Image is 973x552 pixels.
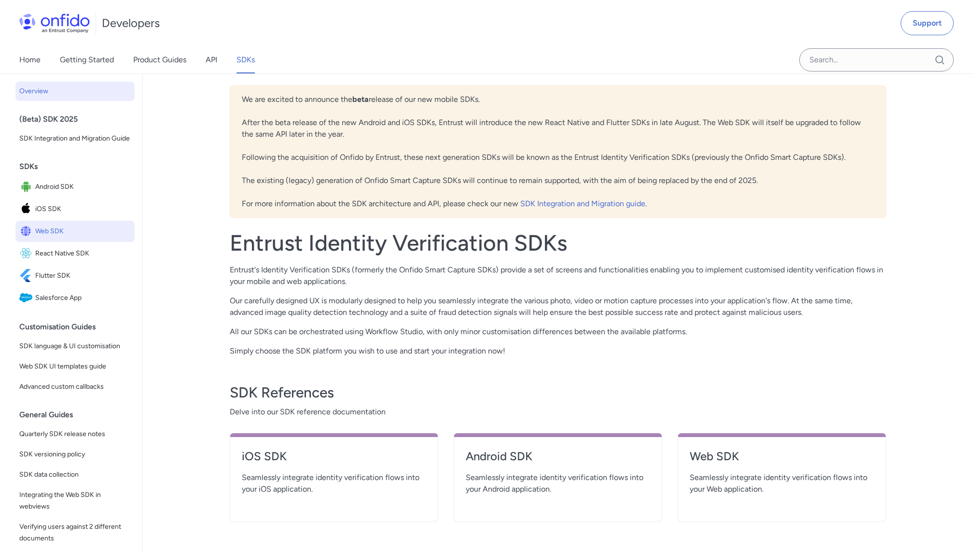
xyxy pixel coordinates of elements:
a: Android SDK [466,449,650,472]
div: Customisation Guides [19,317,139,337]
p: Entrust's Identity Verification SDKs (formerly the Onfido Smart Capture SDKs) provide a set of sc... [230,264,886,287]
span: Web SDK UI templates guide [19,361,131,372]
img: IconReact Native SDK [19,247,35,260]
a: IconAndroid SDKAndroid SDK [15,176,135,198]
span: SDK data collection [19,469,131,481]
a: IconFlutter SDKFlutter SDK [15,265,135,286]
span: SDK Integration and Migration Guide [19,133,131,144]
a: IconReact Native SDKReact Native SDK [15,243,135,264]
div: General Guides [19,405,139,425]
span: Web SDK [35,225,131,238]
img: Onfido Logo [19,14,90,33]
img: IconiOS SDK [19,202,35,216]
a: Quarterly SDK release notes [15,425,135,444]
a: Product Guides [133,46,186,73]
span: iOS SDK [35,202,131,216]
span: Seamlessly integrate identity verification flows into your Web application. [690,472,874,495]
div: SDKs [19,157,139,176]
a: IconWeb SDKWeb SDK [15,221,135,242]
img: IconWeb SDK [19,225,35,238]
img: IconAndroid SDK [19,180,35,194]
input: Onfido search input field [799,48,954,71]
a: SDK Integration and Migration Guide [15,129,135,148]
a: Getting Started [60,46,114,73]
h4: iOS SDK [242,449,426,464]
a: Verifying users against 2 different documents [15,517,135,548]
span: Seamlessly integrate identity verification flows into your iOS application. [242,472,426,495]
span: Overview [19,85,131,97]
h4: Web SDK [690,449,874,464]
a: SDK Integration and Migration guide [520,199,645,208]
span: Android SDK [35,180,131,194]
p: Our carefully designed UX is modularly designed to help you seamlessly integrate the various phot... [230,295,886,318]
h1: Entrust Identity Verification SDKs [230,229,886,256]
span: Advanced custom callbacks [19,381,131,393]
span: Delve into our SDK reference documentation [230,406,886,418]
span: Quarterly SDK release notes [19,428,131,440]
span: Flutter SDK [35,269,131,283]
a: Advanced custom callbacks [15,377,135,396]
a: IconSalesforce AppSalesforce App [15,287,135,309]
span: SDK versioning policy [19,449,131,460]
div: We are excited to announce the release of our new mobile SDKs. After the beta release of the new ... [230,85,886,218]
img: IconFlutter SDK [19,269,35,283]
a: SDK language & UI customisation [15,337,135,356]
span: Salesforce App [35,291,131,305]
p: All our SDKs can be orchestrated using Workflow Studio, with only minor customisation differences... [230,326,886,338]
h3: SDK References [230,383,886,402]
span: Verifying users against 2 different documents [19,521,131,544]
a: IconiOS SDKiOS SDK [15,198,135,220]
a: SDKs [236,46,255,73]
p: Simply choose the SDK platform you wish to use and start your integration now! [230,345,886,357]
a: SDK data collection [15,465,135,484]
b: beta [352,95,369,104]
a: Overview [15,82,135,101]
span: React Native SDK [35,247,131,260]
a: Support [901,11,954,35]
a: Web SDK UI templates guide [15,357,135,376]
span: SDK language & UI customisation [19,340,131,352]
h1: Developers [102,15,160,31]
a: API [206,46,217,73]
img: IconSalesforce App [19,291,35,305]
div: (Beta) SDK 2025 [19,110,139,129]
span: Integrating the Web SDK in webviews [19,489,131,512]
a: Web SDK [690,449,874,472]
span: Seamlessly integrate identity verification flows into your Android application. [466,472,650,495]
a: Integrating the Web SDK in webviews [15,485,135,516]
a: iOS SDK [242,449,426,472]
a: SDK versioning policy [15,445,135,464]
a: Home [19,46,41,73]
h4: Android SDK [466,449,650,464]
